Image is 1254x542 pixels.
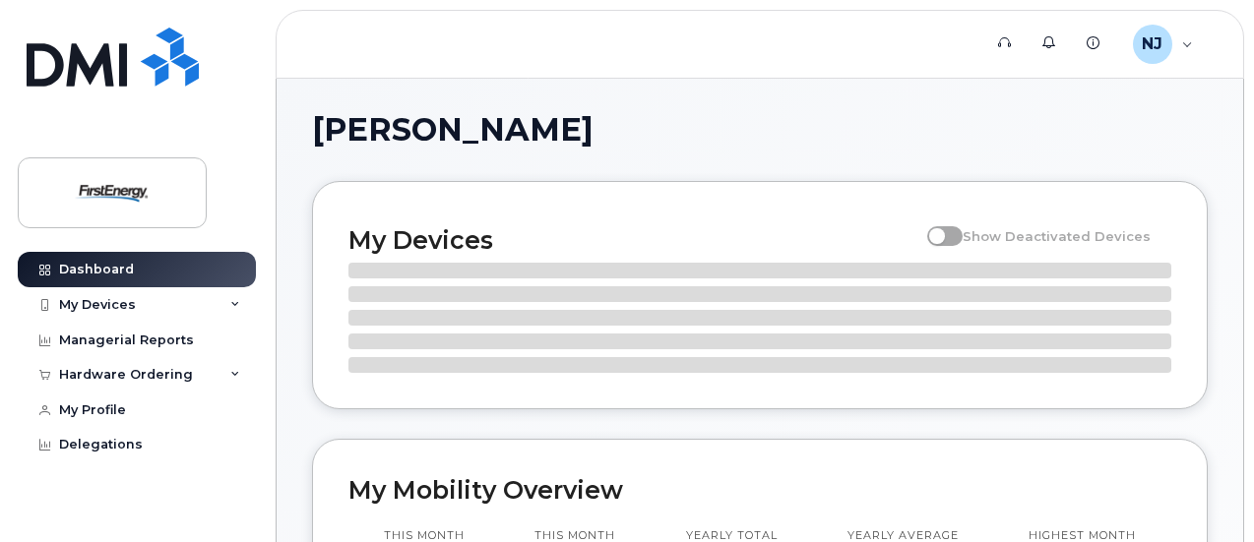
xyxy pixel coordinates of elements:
[348,225,917,255] h2: My Devices
[963,228,1151,244] span: Show Deactivated Devices
[927,217,943,233] input: Show Deactivated Devices
[312,115,594,145] span: [PERSON_NAME]
[348,475,1171,505] h2: My Mobility Overview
